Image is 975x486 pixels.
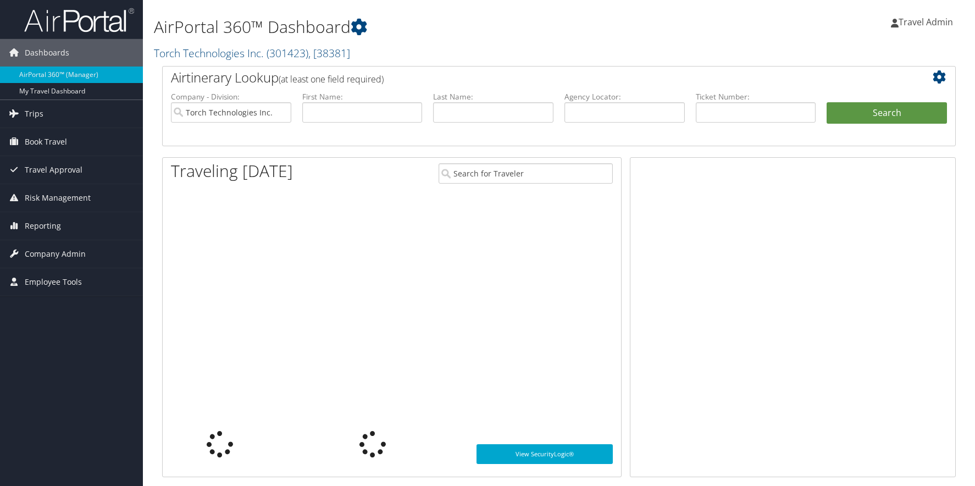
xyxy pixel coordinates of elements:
label: Company - Division: [171,91,291,102]
span: Book Travel [25,128,67,156]
a: Travel Admin [891,5,964,38]
span: Company Admin [25,240,86,268]
span: (at least one field required) [279,73,384,85]
span: Employee Tools [25,268,82,296]
label: Last Name: [433,91,553,102]
span: Reporting [25,212,61,240]
h1: AirPortal 360™ Dashboard [154,15,694,38]
span: Dashboards [25,39,69,67]
span: Travel Admin [899,16,953,28]
span: Trips [25,100,43,128]
span: Risk Management [25,184,91,212]
img: airportal-logo.png [24,7,134,33]
h1: Traveling [DATE] [171,159,293,183]
span: Travel Approval [25,156,82,184]
h2: Airtinerary Lookup [171,68,881,87]
span: , [ 38381 ] [308,46,350,60]
input: Search for Traveler [439,163,613,184]
label: First Name: [302,91,423,102]
label: Ticket Number: [696,91,816,102]
button: Search [827,102,947,124]
label: Agency Locator: [564,91,685,102]
a: Torch Technologies Inc. [154,46,350,60]
a: View SecurityLogic® [477,444,613,464]
span: ( 301423 ) [267,46,308,60]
